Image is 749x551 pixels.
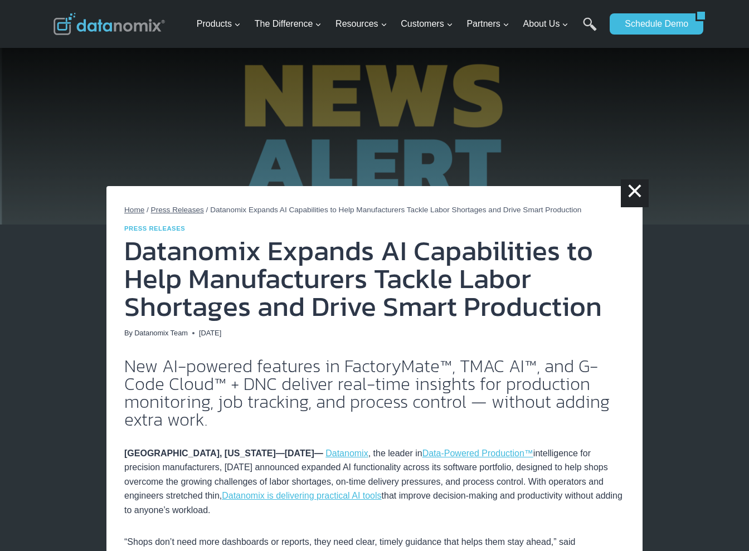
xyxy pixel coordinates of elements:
span: / [147,206,149,214]
a: Datanomix Team [134,329,188,337]
a: Home [124,206,144,214]
h1: Datanomix Expands AI Capabilities to Help Manufacturers Tackle Labor Shortages and Drive Smart Pr... [124,237,625,320]
span: Partners [466,17,509,31]
nav: Primary Navigation [192,6,605,42]
span: Datanomix Expands AI Capabilities to Help Manufacturers Tackle Labor Shortages and Drive Smart Pr... [210,206,581,214]
p: , the leader in intelligence for precision manufacturers, [DATE] announced expanded AI functional... [124,446,625,518]
a: Datanomix is delivering practical AI tools [222,491,381,500]
span: Customers [401,17,453,31]
h2: New AI-powered features in FactoryMate™, TMAC AI™, and G-Code Cloud™ + DNC deliver real-time insi... [124,357,625,428]
span: Resources [335,17,387,31]
img: Datanomix [53,13,165,35]
a: Search [583,17,597,42]
a: Datanomix [325,448,368,458]
strong: [GEOGRAPHIC_DATA], [US_STATE]—[DATE]— [124,448,323,458]
span: By [124,328,133,339]
a: × [621,179,649,207]
time: [DATE] [199,328,221,339]
span: The Difference [255,17,322,31]
a: Press Releases [151,206,204,214]
span: / [206,206,208,214]
span: Products [197,17,241,31]
a: Schedule Demo [610,13,695,35]
a: Data-Powered Production™ [422,448,533,458]
nav: Breadcrumbs [124,204,625,216]
a: Press Releases [124,225,185,232]
span: About Us [523,17,569,31]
